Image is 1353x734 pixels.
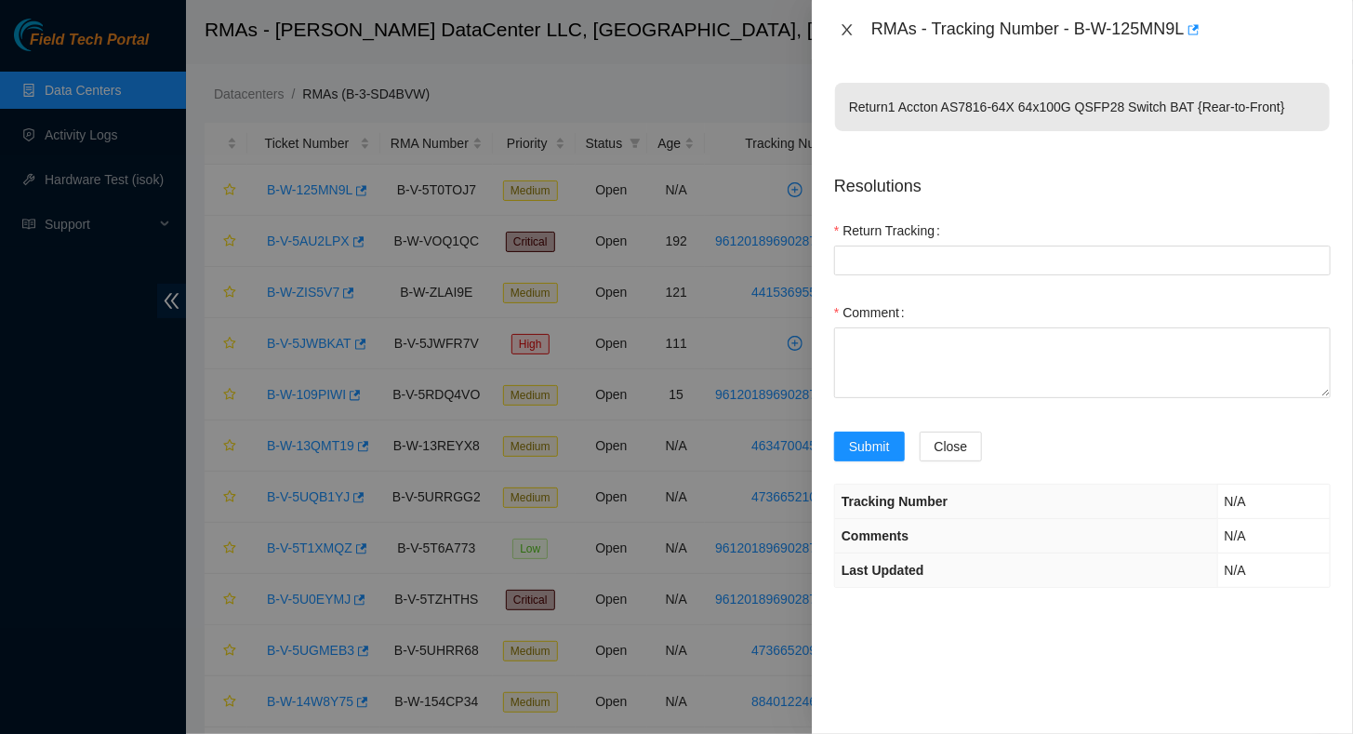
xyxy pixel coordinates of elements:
[834,21,860,39] button: Close
[1225,494,1246,509] span: N/A
[842,494,948,509] span: Tracking Number
[871,15,1331,45] div: RMAs - Tracking Number - B-W-125MN9L
[1225,563,1246,578] span: N/A
[920,432,983,461] button: Close
[834,298,912,327] label: Comment
[935,436,968,457] span: Close
[834,246,1331,275] input: Return Tracking
[834,432,905,461] button: Submit
[1225,528,1246,543] span: N/A
[834,216,948,246] label: Return Tracking
[834,159,1331,199] p: Resolutions
[835,83,1330,131] p: Return 1 Accton AS7816-64X 64x100G QSFP28 Switch BAT {Rear-to-Front}
[842,563,924,578] span: Last Updated
[849,436,890,457] span: Submit
[840,22,855,37] span: close
[842,528,909,543] span: Comments
[834,327,1331,398] textarea: Comment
